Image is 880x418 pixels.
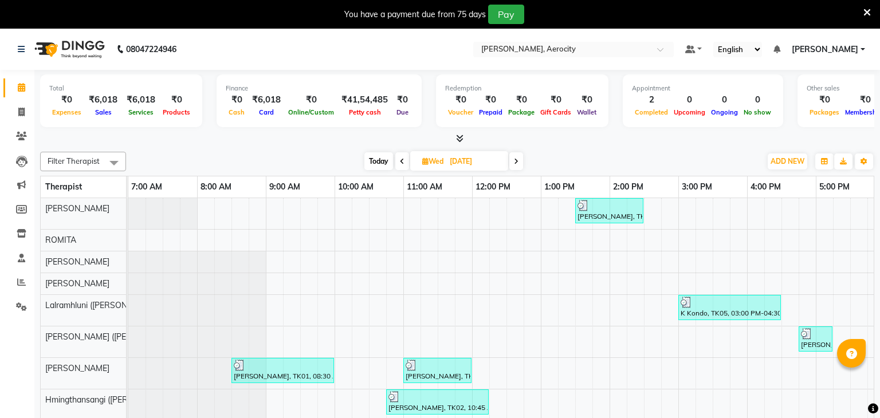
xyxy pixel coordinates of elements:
[45,235,76,245] span: ROMITA
[233,360,333,381] div: [PERSON_NAME], TK01, 08:30 AM-10:00 AM, Royal Siam - 90 Mins
[266,179,303,195] a: 9:00 AM
[49,108,84,116] span: Expenses
[49,93,84,107] div: ₹0
[45,182,82,192] span: Therapist
[537,108,574,116] span: Gift Cards
[335,179,376,195] a: 10:00 AM
[92,108,115,116] span: Sales
[541,179,577,195] a: 1:00 PM
[748,179,784,195] a: 4:00 PM
[476,108,505,116] span: Prepaid
[816,179,852,195] a: 5:00 PM
[576,200,642,222] div: [PERSON_NAME], TK04, 01:30 PM-02:30 PM, Swedish De-Stress - 60 Mins
[632,93,671,107] div: 2
[574,93,599,107] div: ₹0
[392,93,412,107] div: ₹0
[708,108,741,116] span: Ongoing
[285,108,337,116] span: Online/Custom
[247,93,285,107] div: ₹6,018
[226,93,247,107] div: ₹0
[364,152,393,170] span: Today
[29,33,108,65] img: logo
[419,157,446,165] span: Wed
[807,93,842,107] div: ₹0
[84,93,122,107] div: ₹6,018
[346,108,384,116] span: Petty cash
[198,179,234,195] a: 8:00 AM
[226,84,412,93] div: Finance
[741,93,774,107] div: 0
[488,5,524,24] button: Pay
[445,108,476,116] span: Voucher
[160,93,193,107] div: ₹0
[160,108,193,116] span: Products
[45,363,109,373] span: [PERSON_NAME]
[505,93,537,107] div: ₹0
[45,278,109,289] span: [PERSON_NAME]
[226,108,247,116] span: Cash
[45,300,159,310] span: Lalramhluni ([PERSON_NAME])
[445,93,476,107] div: ₹0
[125,108,156,116] span: Services
[49,84,193,93] div: Total
[446,153,504,170] input: 2025-09-03
[476,93,505,107] div: ₹0
[445,84,599,93] div: Redemption
[285,93,337,107] div: ₹0
[574,108,599,116] span: Wallet
[404,360,470,381] div: [PERSON_NAME], TK03, 11:00 AM-12:00 PM, Fusion Therapy - 60 Mins
[48,156,100,165] span: Filter Therapist
[404,179,445,195] a: 11:00 AM
[387,391,488,413] div: [PERSON_NAME], TK02, 10:45 AM-12:15 PM, Swedish De-Stress - 90 Mins
[792,44,858,56] span: [PERSON_NAME]
[679,179,715,195] a: 3:00 PM
[256,108,277,116] span: Card
[537,93,574,107] div: ₹0
[632,108,671,116] span: Completed
[832,372,869,407] iframe: chat widget
[128,179,165,195] a: 7:00 AM
[45,203,109,214] span: [PERSON_NAME]
[122,93,160,107] div: ₹6,018
[45,257,109,267] span: [PERSON_NAME]
[473,179,513,195] a: 12:00 PM
[671,108,708,116] span: Upcoming
[337,93,392,107] div: ₹41,54,485
[632,84,774,93] div: Appointment
[679,297,780,318] div: K Kondo, TK05, 03:00 PM-04:30 PM, Swedish De-Stress - 90 Mins
[771,157,804,165] span: ADD NEW
[741,108,774,116] span: No show
[344,9,486,21] div: You have a payment due from 75 days
[45,332,180,342] span: [PERSON_NAME] ([PERSON_NAME])
[610,179,646,195] a: 2:00 PM
[800,328,831,350] div: [PERSON_NAME], TK06, 04:45 PM-05:15 PM, De-Stress Back & Shoulder Massage - 30 Mins
[505,108,537,116] span: Package
[394,108,411,116] span: Due
[126,33,176,65] b: 08047224946
[768,153,807,169] button: ADD NEW
[708,93,741,107] div: 0
[45,395,176,405] span: Hmingthansangi ([PERSON_NAME])
[671,93,708,107] div: 0
[807,108,842,116] span: Packages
